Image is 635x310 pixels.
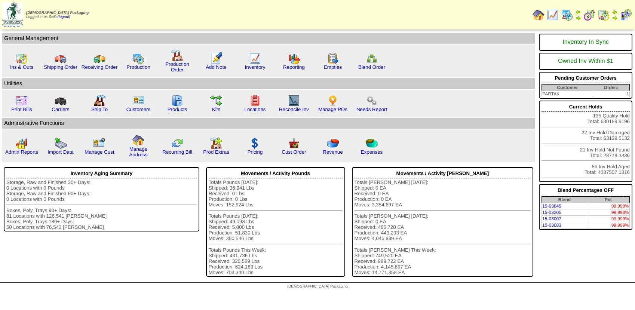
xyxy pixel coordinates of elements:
[2,33,535,44] td: General Management
[55,95,67,107] img: truck3.gif
[366,52,378,64] img: network.png
[249,137,261,149] img: dollar.gif
[55,52,67,64] img: truck.gif
[249,95,261,107] img: locations.gif
[288,52,300,64] img: graph.gif
[583,9,595,21] img: calendarblend.gif
[93,52,105,64] img: truck2.gif
[132,134,144,146] img: home.gif
[361,149,383,155] a: Expenses
[168,107,187,112] a: Products
[6,179,197,230] div: Storage, Raw and Finished 30+ Days: 0 Locations with 0 Pounds Storage, Raw and Finished 60+ Days:...
[542,102,630,112] div: Current Holds
[366,95,378,107] img: workflow.png
[126,107,150,112] a: Customers
[561,9,573,21] img: calendarprod.gif
[593,85,630,91] th: Order#
[542,197,587,203] th: Blend
[26,11,89,19] span: Logged in as Svilla
[587,197,630,203] th: Pct
[47,149,74,155] a: Import Data
[129,146,148,157] a: Manage Address
[93,137,107,149] img: managecust.png
[542,185,630,195] div: Blend Percentages OFF
[132,95,144,107] img: customers.gif
[542,222,561,228] a: 15-03083
[318,107,347,112] a: Manage POs
[355,179,531,275] div: Totals [PERSON_NAME] [DATE]: Shipped: 0 EA Received: 0 EA Production: 0 EA Moves: 3,354,697 EA To...
[6,169,197,178] div: Inventory Aging Summary
[288,137,300,149] img: cust_order.png
[587,222,630,228] td: 99.999%
[620,9,632,21] img: calendarcustomer.gif
[575,9,581,15] img: arrowleft.gif
[612,9,618,15] img: arrowleft.gif
[542,210,561,215] a: 15-03205
[26,11,89,15] span: [DEMOGRAPHIC_DATA] Packaging
[542,54,630,68] div: Owned Inv Within $1
[542,91,593,97] td: PARTAK
[171,95,183,107] img: cabinet.gif
[356,107,387,112] a: Needs Report
[82,64,117,70] a: Receiving Order
[539,101,632,182] div: 135 Quality Hold Total: 630189.8196 22 Inv Hold Damaged Total: 63139.5132 21 Inv Hold Not Found T...
[212,107,220,112] a: Kits
[542,203,561,209] a: 15-03045
[327,95,339,107] img: po.png
[171,49,183,61] img: factory.gif
[542,85,593,91] th: Customer
[16,95,28,107] img: invoice2.gif
[612,15,618,21] img: arrowright.gif
[327,52,339,64] img: workorder.gif
[327,137,339,149] img: pie_chart.png
[593,91,630,97] td: 1
[598,9,610,21] img: calendarinout.gif
[11,107,32,112] a: Print Bills
[542,35,630,49] div: Inventory In Sync
[249,52,261,64] img: line_graph.gif
[162,149,192,155] a: Recurring Bill
[5,149,38,155] a: Admin Reports
[10,64,33,70] a: Ins & Outs
[575,15,581,21] img: arrowright.gif
[203,149,229,155] a: Prod Extras
[206,64,227,70] a: Add Note
[210,52,222,64] img: orders.gif
[126,64,150,70] a: Production
[244,107,266,112] a: Locations
[533,9,544,21] img: home.gif
[165,61,189,73] a: Production Order
[91,107,108,112] a: Ship To
[210,95,222,107] img: workflow.gif
[324,64,342,70] a: Empties
[16,52,28,64] img: calendarinout.gif
[132,52,144,64] img: calendarprod.gif
[52,107,69,112] a: Carriers
[587,203,630,209] td: 99.999%
[355,169,531,178] div: Movements / Activity [PERSON_NAME]
[358,64,385,70] a: Blend Order
[366,137,378,149] img: pie_chart2.png
[547,9,559,21] img: line_graph.gif
[85,149,114,155] a: Manage Cust
[58,15,70,19] a: (logout)
[171,137,183,149] img: reconcile.gif
[587,216,630,222] td: 99.999%
[542,73,630,83] div: Pending Customer Orders
[209,169,343,178] div: Movements / Activity Pounds
[283,64,305,70] a: Reporting
[2,2,23,27] img: zoroco-logo-small.webp
[93,95,105,107] img: factory2.gif
[542,216,561,221] a: 15-03007
[288,95,300,107] img: line_graph2.gif
[248,149,263,155] a: Pricing
[16,137,28,149] img: graph2.png
[279,107,309,112] a: Reconcile Inv
[282,149,306,155] a: Cust Order
[44,64,77,70] a: Shipping Order
[210,137,222,149] img: prodextras.gif
[2,118,535,129] td: Adminstrative Functions
[2,78,535,89] td: Utilities
[55,137,67,149] img: import.gif
[323,149,343,155] a: Revenue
